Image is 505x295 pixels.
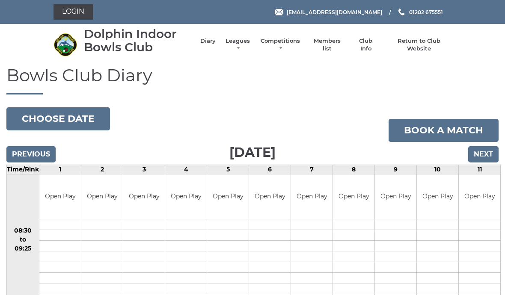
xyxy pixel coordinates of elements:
[389,119,499,142] a: Book a match
[409,9,443,15] span: 01202 675551
[6,107,110,130] button: Choose date
[260,37,301,53] a: Competitions
[39,165,81,174] td: 1
[6,146,56,162] input: Previous
[287,9,382,15] span: [EMAIL_ADDRESS][DOMAIN_NAME]
[291,165,333,174] td: 7
[333,165,375,174] td: 8
[417,165,459,174] td: 10
[353,37,378,53] a: Club Info
[333,174,374,219] td: Open Play
[309,37,345,53] a: Members list
[123,174,165,219] td: Open Play
[81,165,123,174] td: 2
[200,37,216,45] a: Diary
[165,165,207,174] td: 4
[291,174,333,219] td: Open Play
[7,165,39,174] td: Time/Rink
[375,165,417,174] td: 9
[397,8,443,16] a: Phone us 01202 675551
[387,37,452,53] a: Return to Club Website
[459,165,501,174] td: 11
[84,27,192,54] div: Dolphin Indoor Bowls Club
[207,174,249,219] td: Open Play
[275,9,283,15] img: Email
[6,66,499,94] h1: Bowls Club Diary
[468,146,499,162] input: Next
[53,4,93,20] a: Login
[459,174,500,219] td: Open Play
[224,37,251,53] a: Leagues
[123,165,165,174] td: 3
[249,165,291,174] td: 6
[81,174,123,219] td: Open Play
[53,33,77,56] img: Dolphin Indoor Bowls Club
[207,165,249,174] td: 5
[165,174,207,219] td: Open Play
[275,8,382,16] a: Email [EMAIL_ADDRESS][DOMAIN_NAME]
[375,174,416,219] td: Open Play
[249,174,291,219] td: Open Play
[417,174,458,219] td: Open Play
[39,174,81,219] td: Open Play
[398,9,404,15] img: Phone us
